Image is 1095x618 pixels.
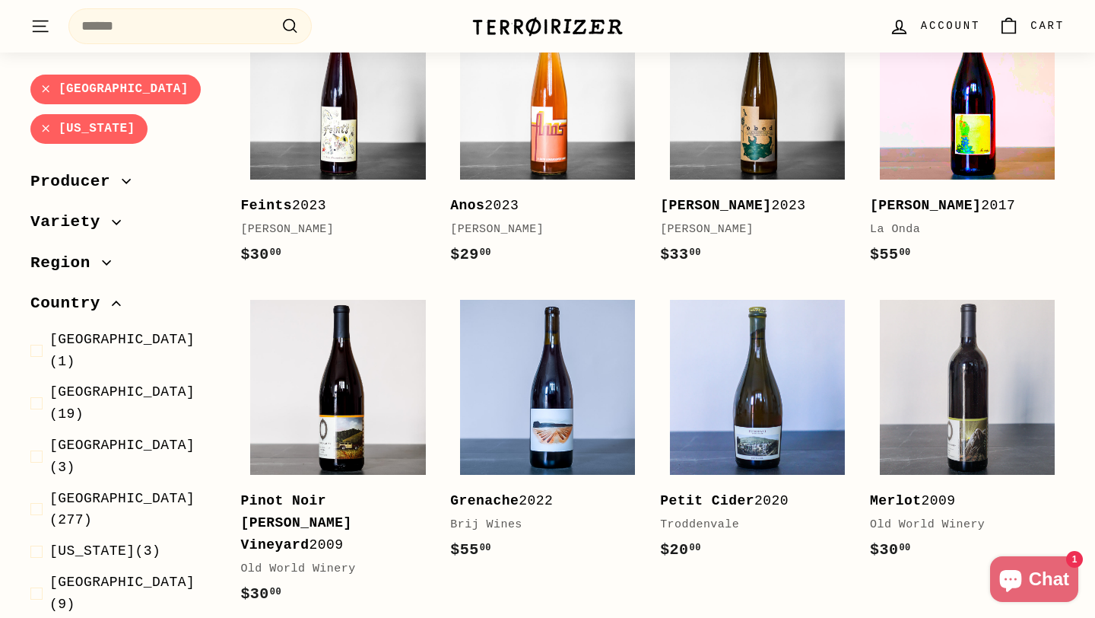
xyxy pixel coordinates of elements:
span: (277) [49,488,216,532]
span: $55 [450,541,491,559]
b: [PERSON_NAME] [870,198,981,213]
div: 2009 [870,490,1049,512]
span: $20 [660,541,701,559]
div: 2020 [660,490,839,512]
div: 2023 [240,195,420,217]
button: Variety [30,205,216,247]
span: $55 [870,246,911,263]
span: [GEOGRAPHIC_DATA] [49,384,195,400]
div: La Onda [870,221,1049,239]
sup: 00 [480,247,491,258]
a: Merlot2009Old World Winery [870,290,1065,578]
span: (3) [49,435,216,479]
div: [PERSON_NAME] [450,221,630,239]
div: Old World Winery [240,560,420,578]
span: [US_STATE] [49,543,135,559]
div: [PERSON_NAME] [240,221,420,239]
span: Cart [1030,18,1065,34]
a: Cart [989,4,1074,49]
sup: 00 [270,247,281,258]
span: Variety [30,209,112,235]
span: $30 [240,246,281,263]
sup: 00 [690,247,701,258]
span: $30 [240,585,281,603]
span: [GEOGRAPHIC_DATA] [49,332,195,347]
b: Petit Cider [660,493,754,508]
a: Account [880,4,989,49]
span: [GEOGRAPHIC_DATA] [49,575,195,590]
div: 2017 [870,195,1049,217]
div: 2022 [450,490,630,512]
div: 2023 [450,195,630,217]
div: 2009 [240,490,420,556]
span: Producer [30,168,122,194]
b: Merlot [870,493,922,508]
b: Grenache [450,493,519,508]
span: Account [921,18,980,34]
span: [GEOGRAPHIC_DATA] [49,491,195,506]
b: Pinot Noir [PERSON_NAME] Vineyard [240,493,351,553]
button: Region [30,247,216,288]
b: Anos [450,198,484,213]
div: [PERSON_NAME] [660,221,839,239]
span: Region [30,250,102,276]
span: $33 [660,246,701,263]
div: 2023 [660,195,839,217]
span: [GEOGRAPHIC_DATA] [49,438,195,453]
sup: 00 [690,543,701,553]
span: Country [30,291,112,317]
button: Country [30,287,216,328]
span: (19) [49,381,216,425]
div: Troddenvale [660,516,839,534]
div: Brij Wines [450,516,630,534]
span: $30 [870,541,911,559]
a: [GEOGRAPHIC_DATA] [30,75,201,104]
span: (9) [49,572,216,616]
div: Old World Winery [870,516,1049,534]
a: Grenache2022Brij Wines [450,290,645,578]
span: (1) [49,329,216,373]
inbox-online-store-chat: Shopify online store chat [985,556,1083,606]
b: Feints [240,198,292,213]
a: Petit Cider2020Troddenvale [660,290,855,578]
sup: 00 [480,543,491,553]
button: Producer [30,164,216,205]
sup: 00 [270,587,281,597]
sup: 00 [899,543,910,553]
span: $29 [450,246,491,263]
span: (3) [49,540,160,562]
a: [US_STATE] [30,114,148,144]
sup: 00 [899,247,910,258]
b: [PERSON_NAME] [660,198,771,213]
